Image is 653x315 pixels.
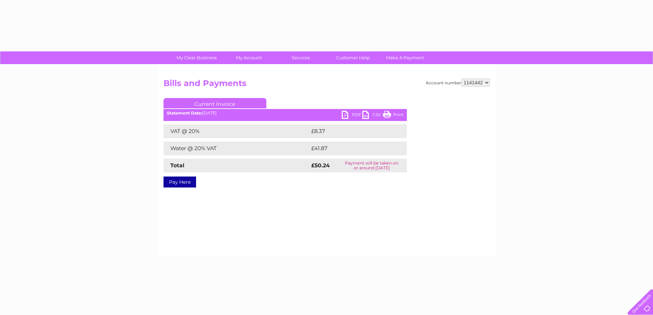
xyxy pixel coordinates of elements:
td: Payment will be taken on or around [DATE] [337,159,407,172]
a: My Account [220,51,277,64]
div: Account number [426,78,490,87]
a: Services [273,51,329,64]
strong: £50.24 [311,162,330,169]
td: Water @ 20% VAT [164,142,310,155]
h2: Bills and Payments [164,78,490,92]
td: VAT @ 20% [164,124,310,138]
a: Pay Here [164,177,196,187]
a: CSV [362,111,383,121]
b: Statement Date: [167,110,202,116]
div: [DATE] [164,111,407,116]
a: Make A Payment [377,51,433,64]
strong: Total [170,162,184,169]
td: £8.37 [310,124,391,138]
a: My Clear Business [168,51,225,64]
a: PDF [342,111,362,121]
a: Customer Help [325,51,381,64]
a: Print [383,111,403,121]
a: Current Invoice [164,98,266,108]
td: £41.87 [310,142,392,155]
